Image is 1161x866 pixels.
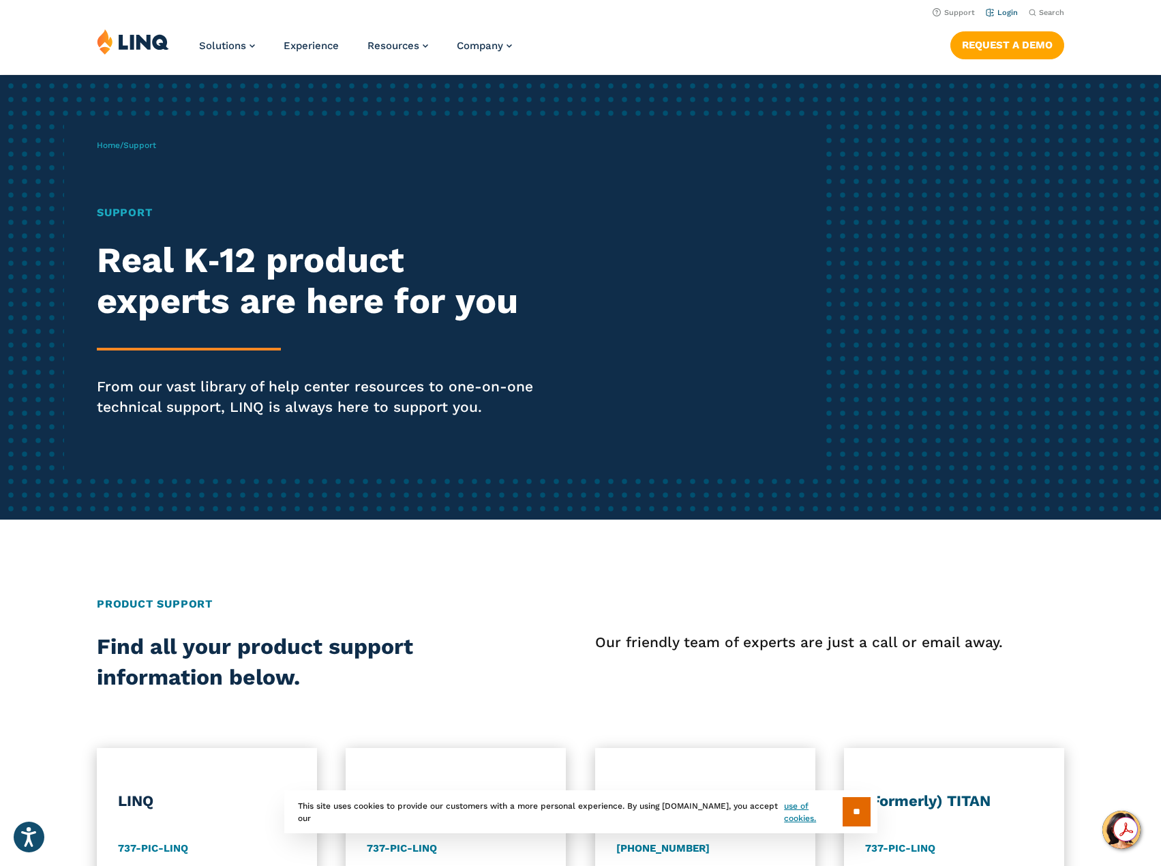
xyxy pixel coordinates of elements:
a: Resources [367,40,428,52]
h3: (Formerly) TITAN [865,792,1043,811]
a: Home [97,140,120,150]
a: Request a Demo [950,31,1064,59]
a: Experience [284,40,339,52]
span: Resources [367,40,419,52]
span: Company [457,40,503,52]
button: Open Search Bar [1029,8,1064,18]
div: This site uses cookies to provide our customers with a more personal experience. By using [DOMAIN... [284,790,877,833]
span: Support [123,140,156,150]
a: Login [986,8,1018,17]
h2: Real K‑12 product experts are here for you [97,240,544,322]
h2: Find all your product support information below. [97,631,483,693]
h1: Support [97,205,544,221]
p: Our friendly team of experts are just a call or email away. [595,631,1064,653]
a: use of cookies. [784,800,842,824]
img: LINQ | K‑12 Software [97,29,169,55]
p: From our vast library of help center resources to one-on-one technical support, LINQ is always he... [97,376,544,417]
span: / [97,140,156,150]
nav: Primary Navigation [199,29,512,74]
button: Hello, have a question? Let’s chat. [1102,811,1141,849]
span: Search [1039,8,1064,17]
h2: Product Support [97,596,1064,612]
h3: LINQ [118,792,296,811]
a: Solutions [199,40,255,52]
a: Company [457,40,512,52]
span: Solutions [199,40,246,52]
a: Support [933,8,975,17]
nav: Button Navigation [950,29,1064,59]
